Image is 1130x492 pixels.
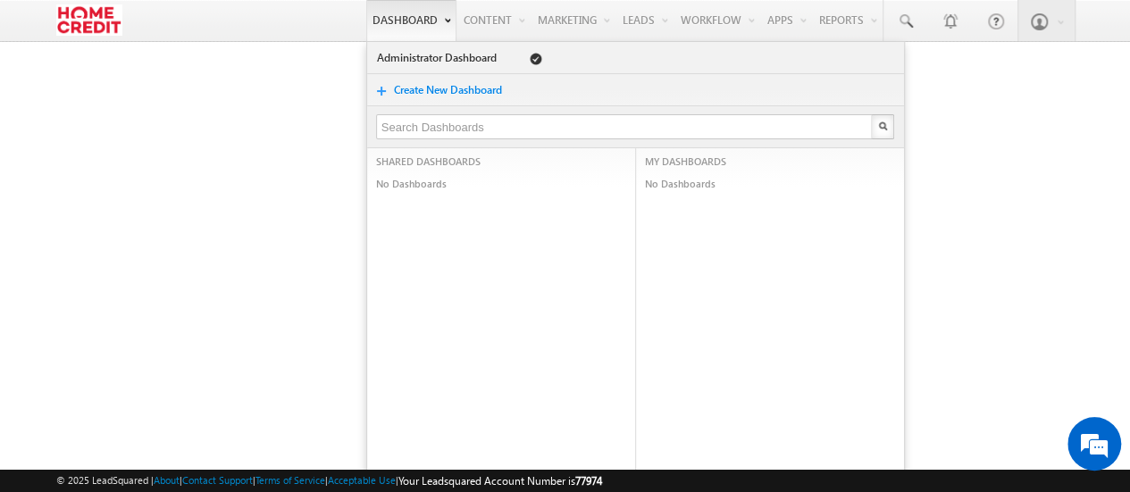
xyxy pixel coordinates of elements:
span: No Dashboards [645,178,716,189]
span: MY DASHBOARDS [645,154,726,170]
span: SHARED DASHBOARDS [376,154,481,170]
input: Search Dashboards [376,114,874,139]
a: Contact Support [182,474,253,486]
a: Acceptable Use [328,474,396,486]
span: No Dashboards [376,178,447,189]
span: Your Leadsquared Account Number is [398,474,602,488]
span: © 2025 LeadSquared | | | | | [56,472,602,489]
span: Default Dashboard [530,53,542,65]
a: Create New Dashboard [393,81,520,99]
img: Custom Logo [56,4,121,36]
span: 77974 [575,474,602,488]
a: About [154,474,180,486]
img: Search [878,121,887,130]
a: Terms of Service [255,474,325,486]
a: Administrator Dashboard [376,49,503,67]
